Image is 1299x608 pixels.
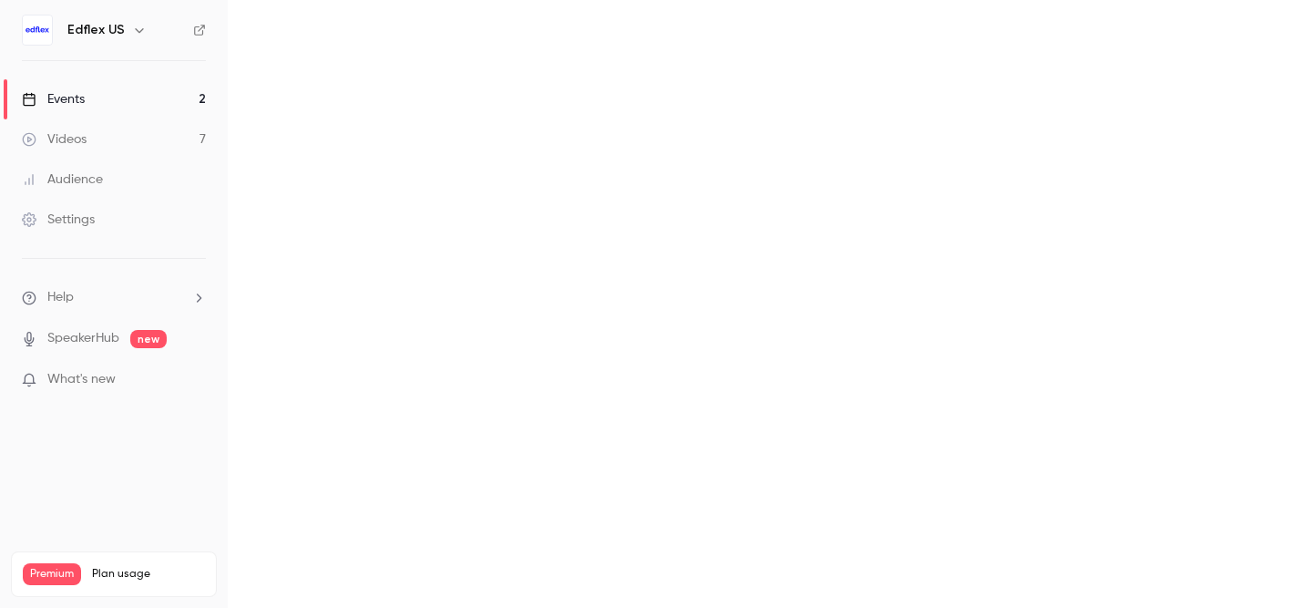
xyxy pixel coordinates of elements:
[22,90,85,108] div: Events
[67,21,125,39] h6: Edflex US
[92,567,205,582] span: Plan usage
[22,211,95,229] div: Settings
[47,329,119,348] a: SpeakerHub
[184,372,206,388] iframe: Noticeable Trigger
[22,288,206,307] li: help-dropdown-opener
[47,370,116,389] span: What's new
[22,170,103,189] div: Audience
[23,563,81,585] span: Premium
[22,130,87,149] div: Videos
[23,15,52,45] img: Edflex US
[47,288,74,307] span: Help
[130,330,167,348] span: new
